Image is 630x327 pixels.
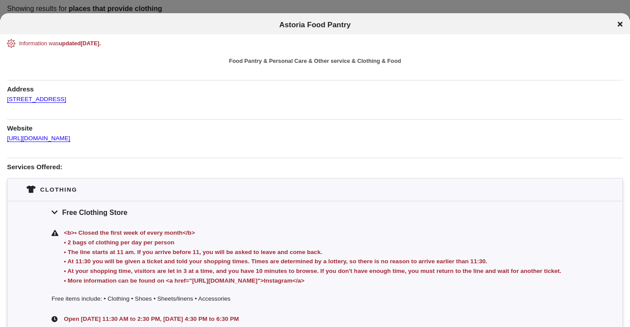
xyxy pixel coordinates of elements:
[7,201,623,224] div: Free Clothing Store
[7,89,66,103] a: [STREET_ADDRESS]
[59,40,101,47] span: updated [DATE] .
[7,57,623,65] div: Food Pantry & Personal Care & Other service & Clothing & Food
[19,39,611,47] div: Information was
[62,228,579,286] div: <b>• Closed the first week of every month</b> • 2 bags of clothing per day per person • The line ...
[7,119,623,133] h1: Website
[7,290,623,310] div: Free items include: • Clothing • Shoes • Sheets/linens • Accessories
[7,80,623,94] h1: Address
[279,21,351,29] span: Astoria Food Pantry
[40,185,77,194] div: Clothing
[7,128,70,142] a: [URL][DOMAIN_NAME]
[7,158,623,171] h1: Services Offered:
[62,314,579,324] div: Open [DATE] 11:30 AM to 2:30 PM, [DATE] 4:30 PM to 6:30 PM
